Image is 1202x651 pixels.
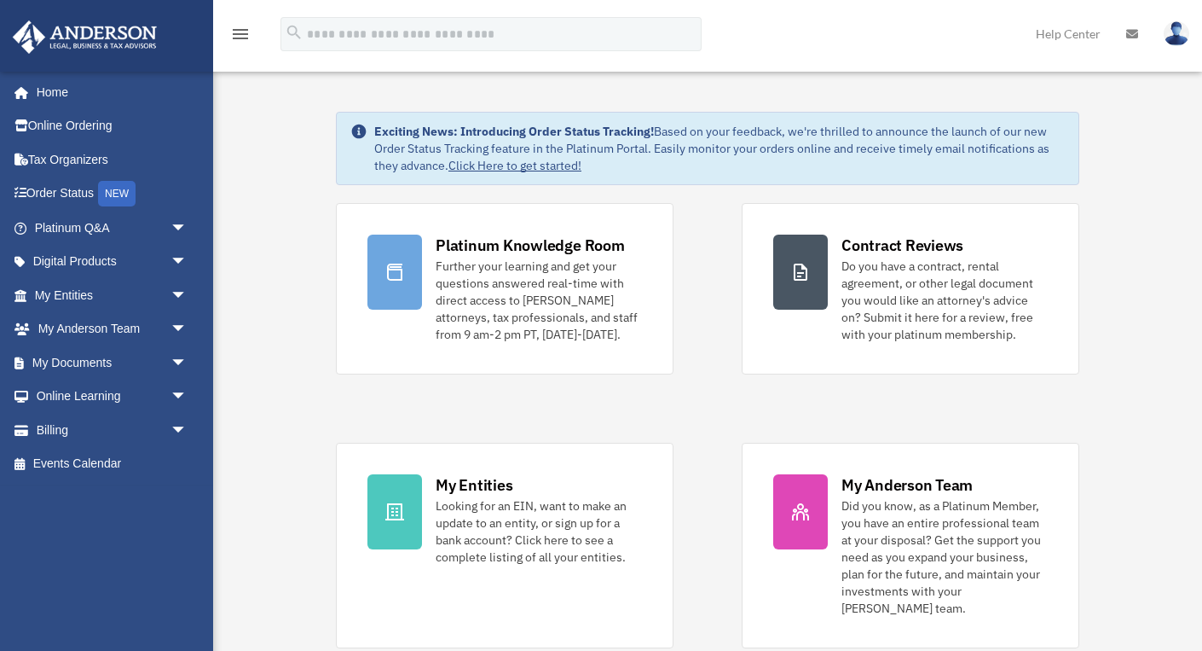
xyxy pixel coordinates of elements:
[8,20,162,54] img: Anderson Advisors Platinum Portal
[230,24,251,44] i: menu
[12,413,213,447] a: Billingarrow_drop_down
[436,497,642,566] div: Looking for an EIN, want to make an update to an entity, or sign up for a bank account? Click her...
[170,380,205,415] span: arrow_drop_down
[448,158,581,173] a: Click Here to get started!
[742,443,1079,648] a: My Anderson Team Did you know, as a Platinum Member, you have an entire professional team at your...
[436,474,512,496] div: My Entities
[170,346,205,381] span: arrow_drop_down
[12,142,213,177] a: Tax Organizers
[841,258,1048,343] div: Do you have a contract, rental agreement, or other legal document you would like an attorney's ad...
[170,312,205,347] span: arrow_drop_down
[12,447,213,481] a: Events Calendar
[336,203,673,375] a: Platinum Knowledge Room Further your learning and get your questions answered real-time with dire...
[170,278,205,313] span: arrow_drop_down
[841,235,963,256] div: Contract Reviews
[336,443,673,648] a: My Entities Looking for an EIN, want to make an update to an entity, or sign up for a bank accoun...
[374,123,1065,174] div: Based on your feedback, we're thrilled to announce the launch of our new Order Status Tracking fe...
[436,258,642,343] div: Further your learning and get your questions answered real-time with direct access to [PERSON_NAM...
[12,75,205,109] a: Home
[12,177,213,212] a: Order StatusNEW
[230,30,251,44] a: menu
[841,497,1048,617] div: Did you know, as a Platinum Member, you have an entire professional team at your disposal? Get th...
[12,109,213,143] a: Online Ordering
[170,211,205,246] span: arrow_drop_down
[742,203,1079,375] a: Contract Reviews Do you have a contract, rental agreement, or other legal document you would like...
[1164,21,1189,46] img: User Pic
[98,181,136,206] div: NEW
[12,245,213,279] a: Digital Productsarrow_drop_down
[170,245,205,280] span: arrow_drop_down
[12,312,213,346] a: My Anderson Teamarrow_drop_down
[12,346,213,380] a: My Documentsarrow_drop_down
[436,235,625,256] div: Platinum Knowledge Room
[12,278,213,312] a: My Entitiesarrow_drop_down
[841,474,973,496] div: My Anderson Team
[170,413,205,448] span: arrow_drop_down
[12,211,213,245] a: Platinum Q&Aarrow_drop_down
[285,23,303,42] i: search
[374,124,654,139] strong: Exciting News: Introducing Order Status Tracking!
[12,380,213,414] a: Online Learningarrow_drop_down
